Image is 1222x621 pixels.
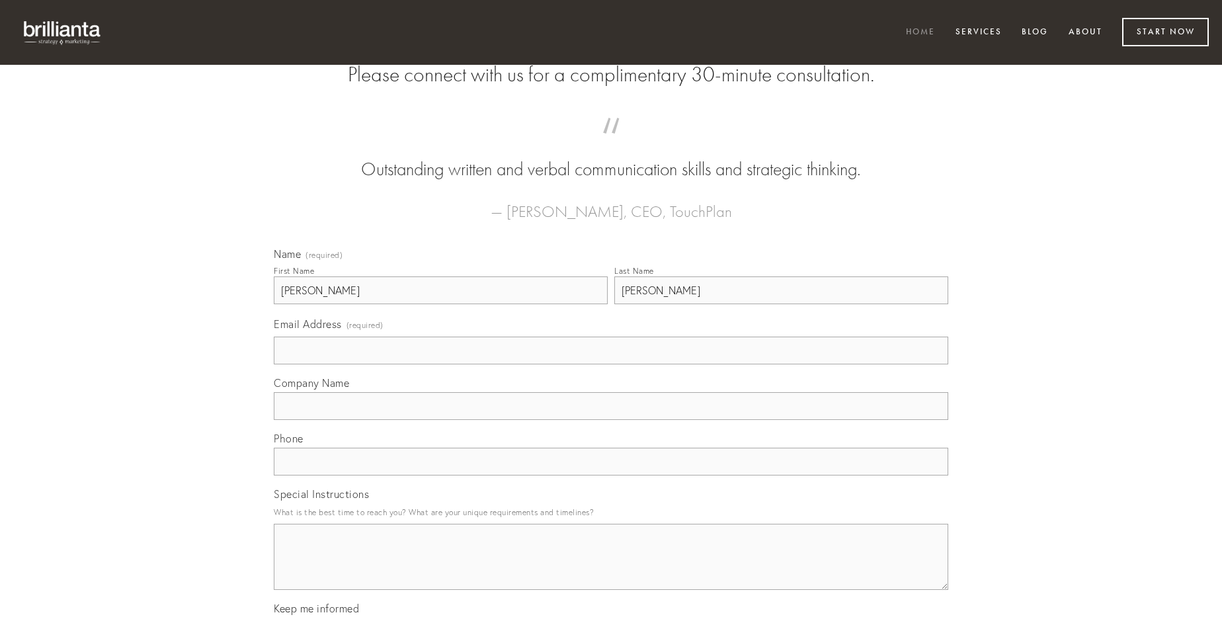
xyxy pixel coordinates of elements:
[1013,22,1057,44] a: Blog
[274,432,304,445] span: Phone
[274,317,342,331] span: Email Address
[274,247,301,261] span: Name
[947,22,1010,44] a: Services
[346,316,384,334] span: (required)
[13,13,112,52] img: brillianta - research, strategy, marketing
[897,22,944,44] a: Home
[274,376,349,390] span: Company Name
[614,266,654,276] div: Last Name
[1122,18,1209,46] a: Start Now
[1060,22,1111,44] a: About
[274,503,948,521] p: What is the best time to reach you? What are your unique requirements and timelines?
[295,131,927,157] span: “
[295,131,927,183] blockquote: Outstanding written and verbal communication skills and strategic thinking.
[274,602,359,615] span: Keep me informed
[274,266,314,276] div: First Name
[305,251,343,259] span: (required)
[295,183,927,225] figcaption: — [PERSON_NAME], CEO, TouchPlan
[274,62,948,87] h2: Please connect with us for a complimentary 30-minute consultation.
[274,487,369,501] span: Special Instructions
